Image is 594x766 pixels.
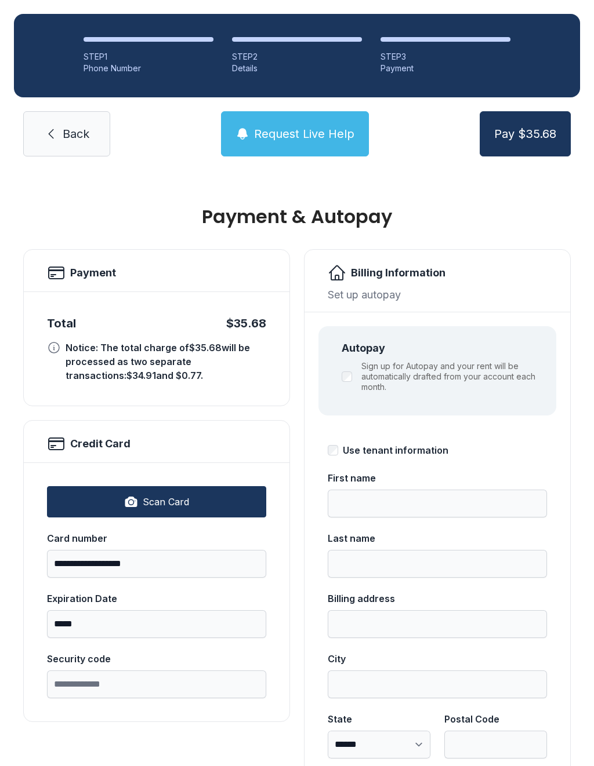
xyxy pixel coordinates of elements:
span: Request Live Help [254,126,354,142]
div: STEP 2 [232,51,362,63]
input: Expiration Date [47,610,266,638]
span: Scan Card [143,495,189,509]
input: Card number [47,550,266,578]
div: $35.68 [226,315,266,331]
input: City [328,670,547,698]
input: First name [328,490,547,517]
div: Autopay [342,340,542,356]
div: City [328,652,547,666]
h2: Billing Information [351,265,445,281]
div: Set up autopay [328,287,547,302]
span: Pay $35.68 [494,126,556,142]
div: STEP 1 [84,51,213,63]
div: Security code [47,652,266,666]
input: Last name [328,550,547,578]
div: Card number [47,531,266,545]
div: Billing address [328,592,547,605]
input: Billing address [328,610,547,638]
div: Total [47,315,76,331]
input: Postal Code [444,731,547,758]
div: First name [328,471,547,485]
h2: Credit Card [70,436,131,452]
div: Expiration Date [47,592,266,605]
span: Back [63,126,89,142]
div: State [328,712,430,726]
div: Details [232,63,362,74]
h1: Payment & Autopay [23,207,571,226]
div: Phone Number [84,63,213,74]
div: Use tenant information [343,443,448,457]
input: Security code [47,670,266,698]
div: Payment [381,63,510,74]
div: Postal Code [444,712,547,726]
label: Sign up for Autopay and your rent will be automatically drafted from your account each month. [361,361,542,392]
div: Last name [328,531,547,545]
select: State [328,731,430,758]
h2: Payment [70,265,116,281]
div: STEP 3 [381,51,510,63]
div: Notice: The total charge of $35.68 will be processed as two separate transactions: $34.91 and $0.... [66,341,266,382]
